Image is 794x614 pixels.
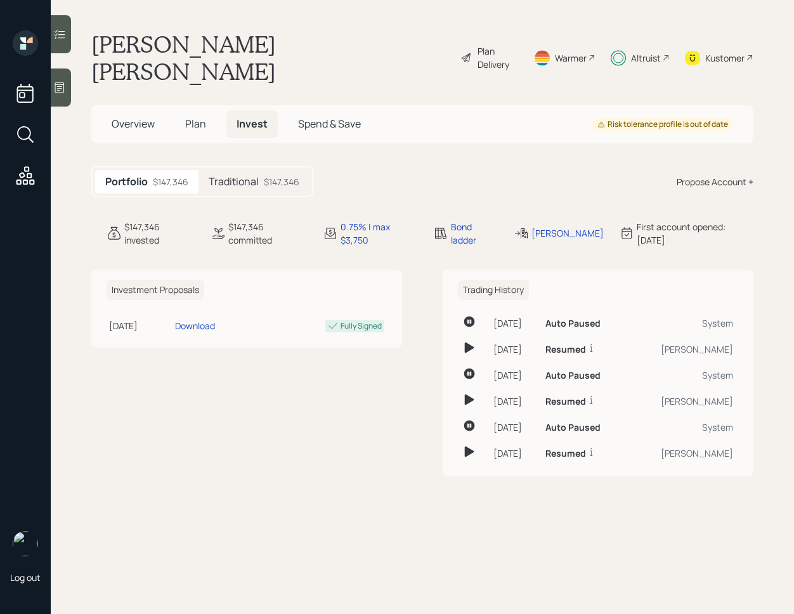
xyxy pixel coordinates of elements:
div: [DATE] [493,447,535,460]
div: 0.75% | max $3,750 [341,220,418,247]
h1: [PERSON_NAME] [PERSON_NAME] [91,30,450,85]
div: $147,346 [264,175,299,188]
div: [DATE] [109,319,170,332]
div: [DATE] [493,395,535,408]
div: $147,346 committed [228,220,308,247]
h6: Auto Paused [545,422,601,433]
h6: Resumed [545,448,586,459]
div: [DATE] [493,369,535,382]
div: [DATE] [493,421,535,434]
div: $147,346 [153,175,188,188]
div: [PERSON_NAME] [633,395,733,408]
span: Spend & Save [298,117,361,131]
div: Download [175,319,215,332]
div: [PERSON_NAME] [633,447,733,460]
div: Fully Signed [341,320,382,332]
div: Bond ladder [451,220,498,247]
div: First account opened: [DATE] [637,220,753,247]
h6: Investment Proposals [107,280,204,301]
h5: Traditional [209,176,259,188]
div: [PERSON_NAME] [633,343,733,356]
div: [DATE] [493,343,535,356]
span: Plan [185,117,206,131]
h6: Auto Paused [545,318,601,329]
h5: Portfolio [105,176,148,188]
div: Plan Delivery [478,44,518,71]
div: Propose Account + [677,175,753,188]
div: Risk tolerance profile is out of date [597,119,728,130]
span: Invest [237,117,268,131]
div: [DATE] [493,317,535,330]
img: retirable_logo.png [13,531,38,556]
h6: Auto Paused [545,370,601,381]
div: System [633,317,733,330]
div: System [633,369,733,382]
h6: Trading History [458,280,529,301]
div: Log out [10,572,41,584]
div: Warmer [555,51,587,65]
h6: Resumed [545,344,586,355]
div: Kustomer [705,51,745,65]
div: $147,346 invested [124,220,195,247]
div: System [633,421,733,434]
div: Altruist [631,51,661,65]
span: Overview [112,117,155,131]
div: [PERSON_NAME] [531,226,604,240]
h6: Resumed [545,396,586,407]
